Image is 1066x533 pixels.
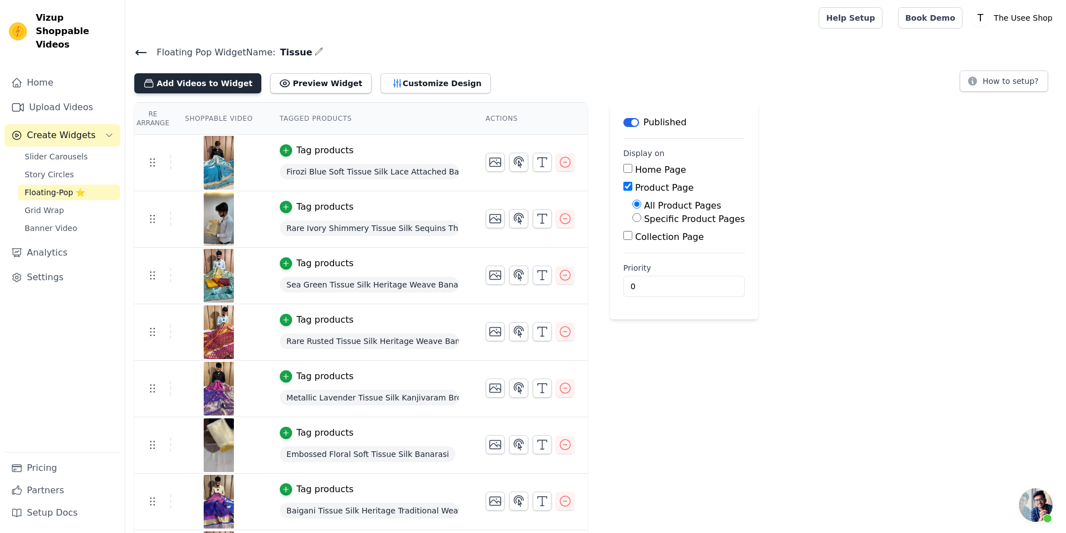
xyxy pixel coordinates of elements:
[486,153,505,172] button: Change Thumbnail
[4,266,120,289] a: Settings
[9,22,27,40] img: Vizup
[486,492,505,511] button: Change Thumbnail
[25,169,74,180] span: Story Circles
[203,475,234,529] img: vizup-images-e172.jpg
[134,73,261,93] button: Add Videos to Widget
[171,103,266,135] th: Shoppable Video
[280,503,459,518] span: Baigani Tissue Silk Heritage Traditional Weave Banarasi Saree
[644,116,687,129] p: Published
[472,103,588,135] th: Actions
[18,220,120,236] a: Banner Video
[18,149,120,164] a: Slider Carousels
[960,78,1048,89] a: How to setup?
[280,164,459,180] span: Firozi Blue Soft Tissue Silk Lace Attached Banarasi Saree
[297,200,354,214] div: Tag products
[4,502,120,524] a: Setup Docs
[486,266,505,285] button: Change Thumbnail
[280,144,354,157] button: Tag products
[270,73,371,93] button: Preview Widget
[644,200,721,211] label: All Product Pages
[36,11,116,51] span: Vizup Shoppable Videos
[635,182,694,193] label: Product Page
[4,96,120,119] a: Upload Videos
[297,257,354,270] div: Tag products
[280,277,459,293] span: Sea Green Tissue Silk Heritage Weave Banarasi Saree
[960,70,1048,92] button: How to setup?
[25,205,64,216] span: Grid Wrap
[297,426,354,440] div: Tag products
[989,8,1057,28] p: The Usee Shop
[203,249,234,303] img: reel-preview-usee-shop-app.myshopify.com-3721319807859118405_8704832998.jpeg
[280,257,354,270] button: Tag products
[280,483,354,496] button: Tag products
[297,144,354,157] div: Tag products
[280,333,459,349] span: Rare Rusted Tissue Silk Heritage Weave Banarasi Saree
[280,446,456,462] span: Embossed Floral Soft Tissue Silk Banarasi
[148,46,275,59] span: Floating Pop Widget Name:
[635,164,686,175] label: Home Page
[1019,488,1053,522] div: Open chat
[25,223,77,234] span: Banner Video
[486,379,505,398] button: Change Thumbnail
[623,148,665,159] legend: Display on
[266,103,472,135] th: Tagged Products
[280,220,459,236] span: Rare Ivory Shimmery Tissue Silk Sequins Thread Work Buta Designer Saree
[280,370,354,383] button: Tag products
[280,390,459,405] span: Metallic Lavender Tissue Silk Kanjivaram Brocade Banarasi Saree
[297,313,354,327] div: Tag products
[4,479,120,502] a: Partners
[297,483,354,496] div: Tag products
[4,242,120,264] a: Analytics
[134,103,171,135] th: Re Arrange
[275,46,312,59] span: Tissue
[971,8,1057,28] button: T The Usee Shop
[486,209,505,228] button: Change Thumbnail
[18,185,120,200] a: Floating-Pop ⭐
[819,7,882,29] a: Help Setup
[623,262,745,273] label: Priority
[25,151,88,162] span: Slider Carousels
[4,457,120,479] a: Pricing
[203,305,234,359] img: reel-preview-usee-shop-app.myshopify.com-3721928282159110810_8704832998.jpeg
[635,232,704,242] label: Collection Page
[4,72,120,94] a: Home
[381,73,491,93] button: Customize Design
[203,418,234,472] img: vizup-images-58dc.jpg
[314,45,323,60] div: Edit Name
[203,192,234,246] img: reel-preview-usee-shop-app.myshopify.com-3562473500772601185_8704832998.jpeg
[18,167,120,182] a: Story Circles
[203,362,234,416] img: vizup-images-9243.jpg
[486,435,505,454] button: Change Thumbnail
[977,12,984,23] text: T
[4,124,120,147] button: Create Widgets
[25,187,85,198] span: Floating-Pop ⭐
[203,136,234,190] img: reel-preview-usee-shop-app.myshopify.com-3605499120854965175_8704832998.jpeg
[280,200,354,214] button: Tag products
[280,313,354,327] button: Tag products
[644,214,745,224] label: Specific Product Pages
[486,322,505,341] button: Change Thumbnail
[27,129,96,142] span: Create Widgets
[18,202,120,218] a: Grid Wrap
[898,7,962,29] a: Book Demo
[297,370,354,383] div: Tag products
[280,426,354,440] button: Tag products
